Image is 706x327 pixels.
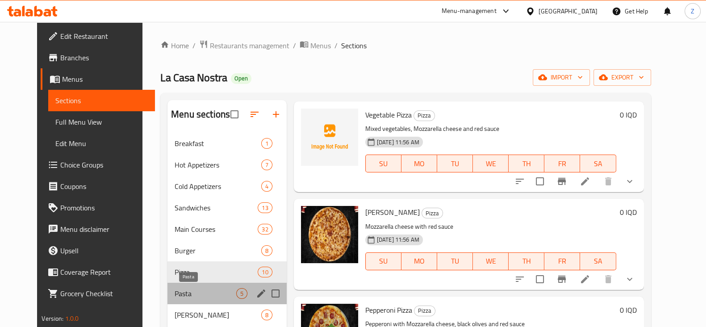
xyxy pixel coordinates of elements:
span: MO [405,255,434,268]
span: FR [548,255,576,268]
a: Sections [48,90,155,111]
a: Grocery Checklist [41,283,155,304]
span: Open [231,75,251,82]
button: sort-choices [509,268,531,290]
span: La Casa Nostra [160,67,227,88]
div: items [261,159,272,170]
p: Mozzarella cheese with red sauce [365,221,616,232]
span: SA [584,157,612,170]
span: [DATE] 11:56 AM [373,235,423,244]
p: Mixed vegetables, Mozzarella cheese and red sauce [365,123,616,134]
button: TH [509,155,544,172]
span: Select to update [531,270,549,289]
span: Choice Groups [60,159,148,170]
div: Burger8 [167,240,287,261]
div: [GEOGRAPHIC_DATA] [539,6,597,16]
span: TH [512,157,541,170]
button: WE [473,252,509,270]
svg: Show Choices [624,176,635,187]
li: / [293,40,296,51]
span: Select to update [531,172,549,191]
span: TU [441,255,469,268]
button: sort-choices [509,171,531,192]
span: Main Courses [175,224,258,235]
div: Saj Manakish [175,310,261,320]
div: Open [231,73,251,84]
div: items [261,181,272,192]
span: Restaurants management [210,40,289,51]
button: Branch-specific-item [551,171,572,192]
button: TU [437,155,473,172]
span: TU [441,157,469,170]
div: items [236,288,247,299]
h6: 0 IQD [620,304,637,316]
span: WE [476,255,505,268]
span: FR [548,157,576,170]
span: Grocery Checklist [60,288,148,299]
span: export [601,72,644,83]
a: Edit menu item [580,274,590,285]
div: Sandwiches [175,202,258,213]
nav: breadcrumb [160,40,651,51]
button: delete [597,171,619,192]
button: SU [365,155,401,172]
button: show more [619,171,640,192]
span: 10 [258,268,272,277]
h6: 0 IQD [620,206,637,218]
span: Coupons [60,181,148,192]
span: 5 [237,289,247,298]
div: Breakfast [175,138,261,149]
span: Pizza [422,208,443,218]
h6: 0 IQD [620,109,637,121]
span: Edit Menu [55,138,148,149]
li: / [334,40,338,51]
span: Select all sections [225,105,244,124]
div: Sandwiches13 [167,197,287,218]
button: FR [544,155,580,172]
span: [DATE] 11:56 AM [373,138,423,147]
span: Burger [175,245,261,256]
a: Full Menu View [48,111,155,133]
button: show more [619,268,640,290]
span: Vegetable Pizza [365,108,412,122]
button: export [593,69,651,86]
img: Vegetable Pizza [301,109,358,166]
div: Menu-management [442,6,497,17]
a: Home [160,40,189,51]
span: 13 [258,204,272,212]
span: Version: [42,313,63,324]
span: Menu disclaimer [60,224,148,235]
div: items [261,310,272,320]
div: Cold Appetizers [175,181,261,192]
div: Hot Appetizers7 [167,154,287,176]
span: TH [512,255,541,268]
span: Sections [55,95,148,106]
span: Pizza [414,110,434,121]
button: delete [597,268,619,290]
button: FR [544,252,580,270]
span: Pizza [175,267,258,277]
span: Upsell [60,245,148,256]
button: SU [365,252,401,270]
a: Menu disclaimer [41,218,155,240]
div: Pasta5edit [167,283,287,304]
button: WE [473,155,509,172]
button: TH [509,252,544,270]
span: Full Menu View [55,117,148,127]
div: Cold Appetizers4 [167,176,287,197]
a: Coverage Report [41,261,155,283]
button: SA [580,252,616,270]
div: Pizza [422,208,443,218]
span: Pizza [414,306,435,316]
button: import [533,69,590,86]
span: MO [405,157,434,170]
button: SA [580,155,616,172]
button: MO [401,155,437,172]
span: Hot Appetizers [175,159,261,170]
span: [PERSON_NAME] [365,205,420,219]
div: items [258,267,272,277]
